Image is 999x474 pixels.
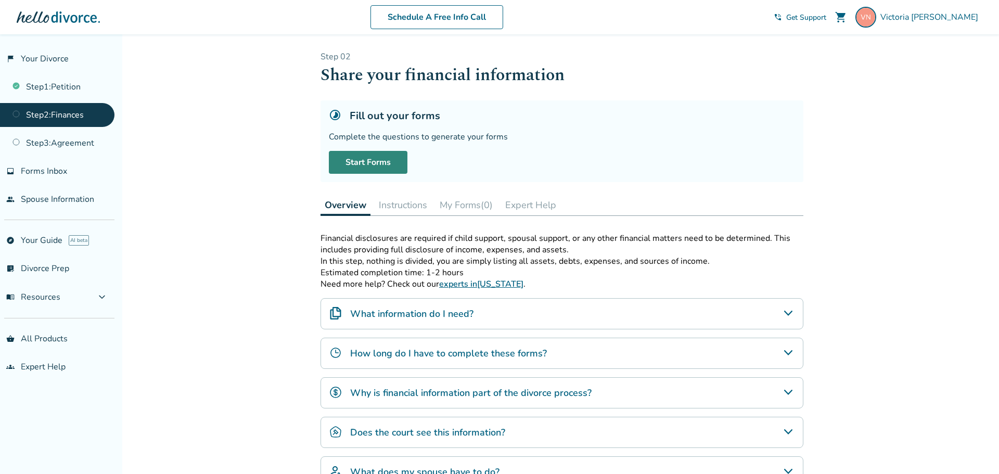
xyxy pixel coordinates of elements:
[6,236,15,245] span: explore
[436,195,497,215] button: My Forms(0)
[321,278,803,290] p: Need more help? Check out our .
[69,235,89,246] span: AI beta
[835,11,847,23] span: shopping_cart
[786,12,826,22] span: Get Support
[321,377,803,408] div: Why is financial information part of the divorce process?
[321,51,803,62] p: Step 0 2
[855,7,876,28] img: victoria.spearman.nunes@gmail.com
[321,233,803,255] p: Financial disclosures are required if child support, spousal support, or any other financial matt...
[321,195,370,216] button: Overview
[96,291,108,303] span: expand_more
[329,426,342,438] img: Does the court see this information?
[350,307,473,321] h4: What information do I need?
[321,338,803,369] div: How long do I have to complete these forms?
[6,264,15,273] span: list_alt_check
[321,298,803,329] div: What information do I need?
[375,195,431,215] button: Instructions
[329,386,342,399] img: Why is financial information part of the divorce process?
[6,293,15,301] span: menu_book
[947,424,999,474] iframe: Chat Widget
[329,151,407,174] a: Start Forms
[439,278,523,290] a: experts in[US_STATE]
[350,386,592,400] h4: Why is financial information part of the divorce process?
[6,335,15,343] span: shopping_basket
[6,363,15,371] span: groups
[6,167,15,175] span: inbox
[329,131,795,143] div: Complete the questions to generate your forms
[774,12,826,22] a: phone_in_talkGet Support
[329,347,342,359] img: How long do I have to complete these forms?
[329,307,342,319] img: What information do I need?
[6,195,15,203] span: people
[6,291,60,303] span: Resources
[880,11,982,23] span: Victoria [PERSON_NAME]
[350,109,440,123] h5: Fill out your forms
[321,62,803,88] h1: Share your financial information
[321,267,803,278] p: Estimated completion time: 1-2 hours
[774,13,782,21] span: phone_in_talk
[321,255,803,267] p: In this step, nothing is divided, you are simply listing all assets, debts, expenses, and sources...
[321,417,803,448] div: Does the court see this information?
[350,347,547,360] h4: How long do I have to complete these forms?
[370,5,503,29] a: Schedule A Free Info Call
[350,426,505,439] h4: Does the court see this information?
[501,195,560,215] button: Expert Help
[21,165,67,177] span: Forms Inbox
[6,55,15,63] span: flag_2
